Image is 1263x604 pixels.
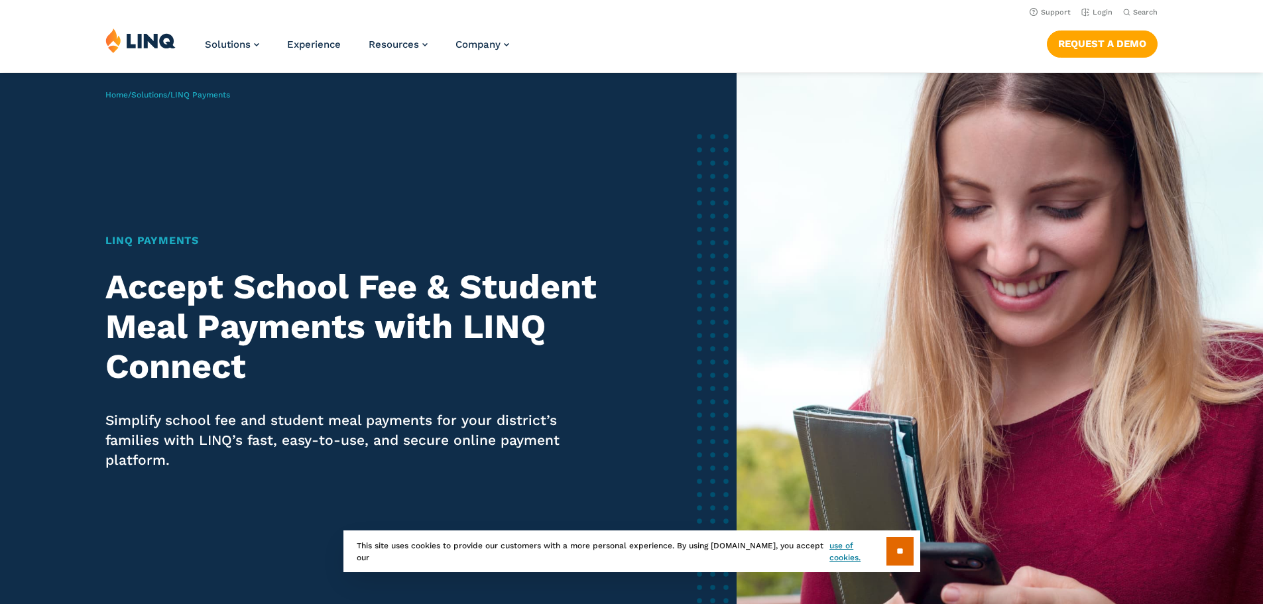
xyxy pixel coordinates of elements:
[105,233,603,249] h1: LINQ Payments
[105,267,603,386] h2: Accept School Fee & Student Meal Payments with LINQ Connect
[105,410,603,470] p: Simplify school fee and student meal payments for your district’s families with LINQ’s fast, easy...
[343,530,920,572] div: This site uses cookies to provide our customers with a more personal experience. By using [DOMAIN...
[1030,8,1071,17] a: Support
[829,540,886,564] a: use of cookies.
[205,38,259,50] a: Solutions
[131,90,167,99] a: Solutions
[369,38,428,50] a: Resources
[1123,7,1158,17] button: Open Search Bar
[105,28,176,53] img: LINQ | K‑12 Software
[105,90,128,99] a: Home
[1081,8,1113,17] a: Login
[1047,30,1158,57] a: Request a Demo
[287,38,341,50] a: Experience
[1047,28,1158,57] nav: Button Navigation
[455,38,509,50] a: Company
[105,90,230,99] span: / /
[455,38,501,50] span: Company
[1133,8,1158,17] span: Search
[205,38,251,50] span: Solutions
[170,90,230,99] span: LINQ Payments
[205,28,509,72] nav: Primary Navigation
[369,38,419,50] span: Resources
